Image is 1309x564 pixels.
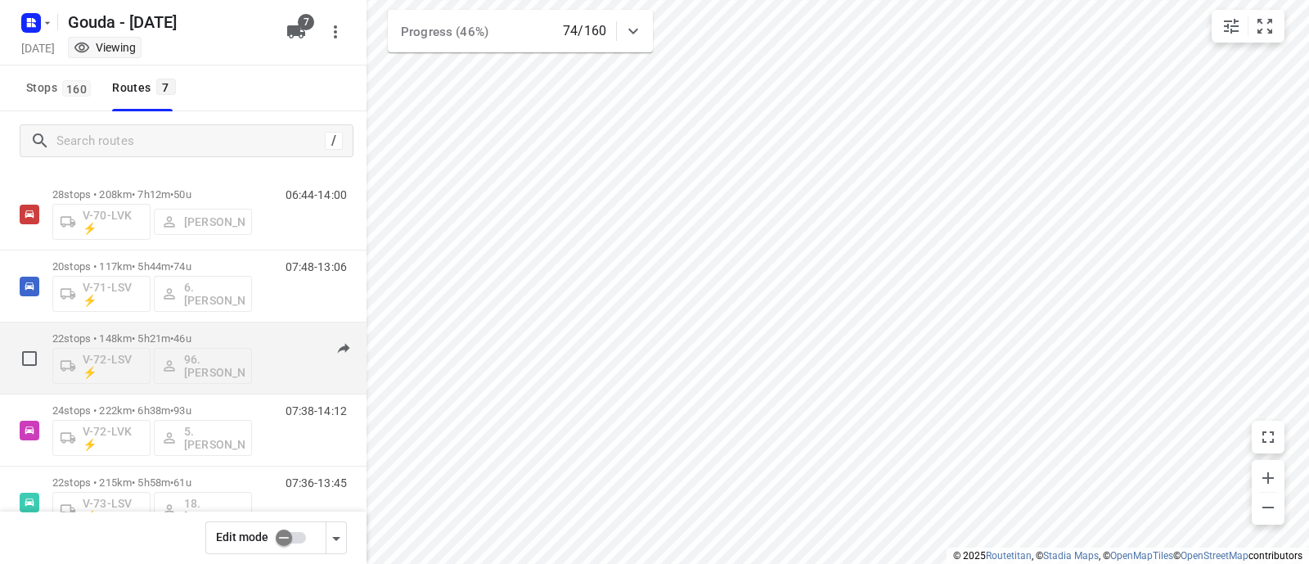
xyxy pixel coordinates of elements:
[327,332,360,365] button: Send to driver
[401,25,488,39] span: Progress (46%)
[286,188,347,201] p: 06:44-14:00
[1212,10,1284,43] div: small contained button group
[112,78,180,98] div: Routes
[62,80,91,97] span: 160
[326,527,346,548] div: Driver app settings
[1215,10,1248,43] button: Map settings
[388,10,653,52] div: Progress (46%)74/160
[286,260,347,273] p: 07:48-13:06
[56,129,325,154] input: Search routes
[1043,550,1099,562] a: Stadia Maps
[986,550,1032,562] a: Routetitan
[173,260,191,273] span: 74u
[170,260,173,273] span: •
[52,476,252,489] p: 22 stops • 215km • 5h58m
[170,476,173,489] span: •
[170,332,173,345] span: •
[173,476,191,489] span: 61u
[52,332,252,345] p: 22 stops • 148km • 5h21m
[286,476,347,490] p: 07:36-13:45
[319,16,352,48] button: More
[953,550,1302,562] li: © 2025 , © , © © contributors
[170,188,173,201] span: •
[52,404,252,417] p: 24 stops • 222km • 6h38m
[286,404,347,417] p: 07:38-14:12
[298,14,314,30] span: 7
[26,78,96,98] span: Stops
[563,21,606,41] p: 74/160
[74,39,136,56] div: You are currently in view mode. To make any changes, go to edit project.
[52,260,252,273] p: 20 stops • 117km • 5h44m
[170,404,173,417] span: •
[173,188,191,201] span: 50u
[173,332,191,345] span: 46u
[52,188,252,201] p: 28 stops • 208km • 7h12m
[216,530,268,544] span: Edit mode
[13,342,46,375] span: Select
[280,16,313,48] button: 7
[156,79,176,95] span: 7
[1181,550,1248,562] a: OpenStreetMap
[1110,550,1173,562] a: OpenMapTiles
[325,132,343,150] div: /
[173,404,191,417] span: 93u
